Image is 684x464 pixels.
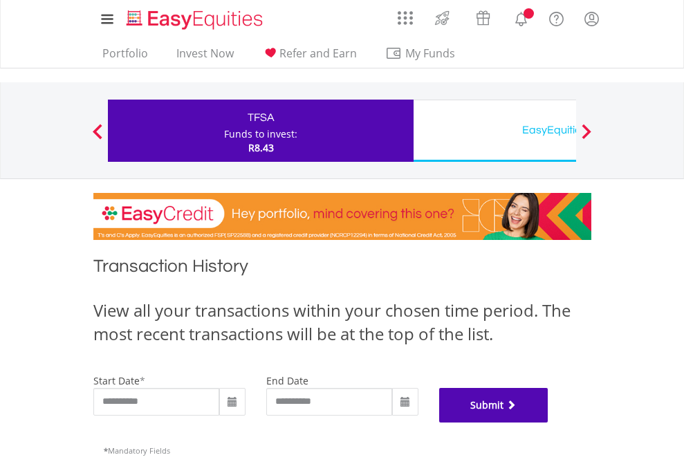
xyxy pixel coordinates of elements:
[266,374,308,387] label: end date
[84,131,111,145] button: Previous
[104,445,170,456] span: Mandatory Fields
[463,3,503,29] a: Vouchers
[472,7,494,29] img: vouchers-v2.svg
[116,108,405,127] div: TFSA
[389,3,422,26] a: AppsGrid
[93,193,591,240] img: EasyCredit Promotion Banner
[93,254,591,285] h1: Transaction History
[257,46,362,68] a: Refer and Earn
[539,3,574,31] a: FAQ's and Support
[431,7,454,29] img: thrive-v2.svg
[385,44,476,62] span: My Funds
[503,3,539,31] a: Notifications
[97,46,154,68] a: Portfolio
[121,3,268,31] a: Home page
[124,8,268,31] img: EasyEquities_Logo.png
[573,131,600,145] button: Next
[248,141,274,154] span: R8.43
[279,46,357,61] span: Refer and Earn
[224,127,297,141] div: Funds to invest:
[93,374,140,387] label: start date
[574,3,609,34] a: My Profile
[398,10,413,26] img: grid-menu-icon.svg
[93,299,591,346] div: View all your transactions within your chosen time period. The most recent transactions will be a...
[439,388,548,423] button: Submit
[171,46,239,68] a: Invest Now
